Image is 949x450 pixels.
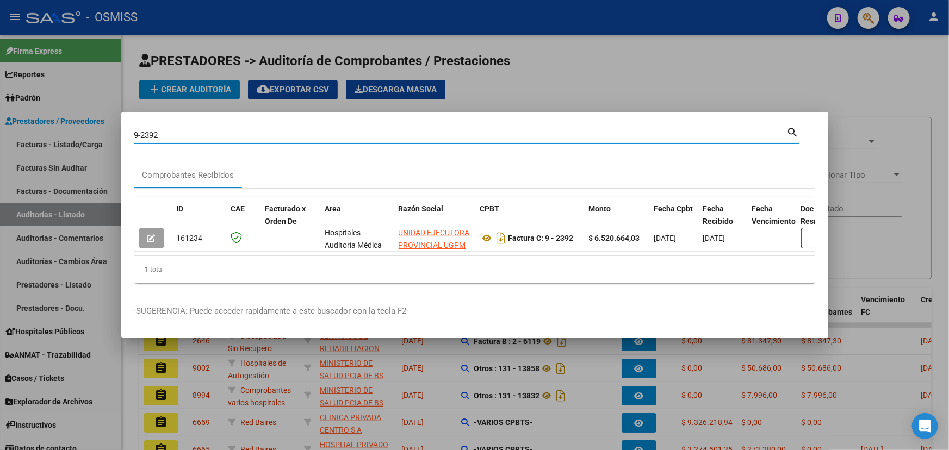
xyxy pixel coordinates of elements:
[480,204,500,213] span: CPBT
[261,197,321,245] datatable-header-cell: Facturado x Orden De
[265,204,306,226] span: Facturado x Orden De
[654,204,693,213] span: Fecha Cpbt
[172,197,227,245] datatable-header-cell: ID
[134,256,815,283] div: 1 total
[177,232,222,245] div: 161234
[325,204,342,213] span: Area
[177,204,184,213] span: ID
[142,169,234,182] div: Comprobantes Recibidos
[325,228,382,249] span: Hospitales - Auditoría Médica
[797,197,862,245] datatable-header-cell: Doc Respaldatoria
[654,234,677,242] span: [DATE]
[589,204,611,213] span: Monto
[585,197,650,245] datatable-header-cell: Monto
[508,234,574,242] strong: Factura C: 9 - 2392
[399,227,472,249] div: 30707307591
[394,197,476,245] datatable-header-cell: Razón Social
[399,204,444,213] span: Razón Social
[752,204,796,226] span: Fecha Vencimiento
[231,204,245,213] span: CAE
[699,197,748,245] datatable-header-cell: Fecha Recibido
[227,197,261,245] datatable-header-cell: CAE
[912,413,938,439] div: Open Intercom Messenger
[134,305,815,317] p: -SUGERENCIA: Puede acceder rapidamente a este buscador con la tecla F2-
[494,229,508,247] i: Descargar documento
[703,234,725,242] span: [DATE]
[321,197,394,245] datatable-header-cell: Area
[650,197,699,245] datatable-header-cell: Fecha Cpbt
[748,197,797,245] datatable-header-cell: Fecha Vencimiento
[801,204,850,226] span: Doc Respaldatoria
[399,228,470,262] span: UNIDAD EJECUTORA PROVINCIAL UGPM DE SALUD PUBLICA
[476,197,585,245] datatable-header-cell: CPBT
[589,234,640,242] strong: $ 6.520.664,03
[703,204,734,226] span: Fecha Recibido
[787,125,799,138] mat-icon: search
